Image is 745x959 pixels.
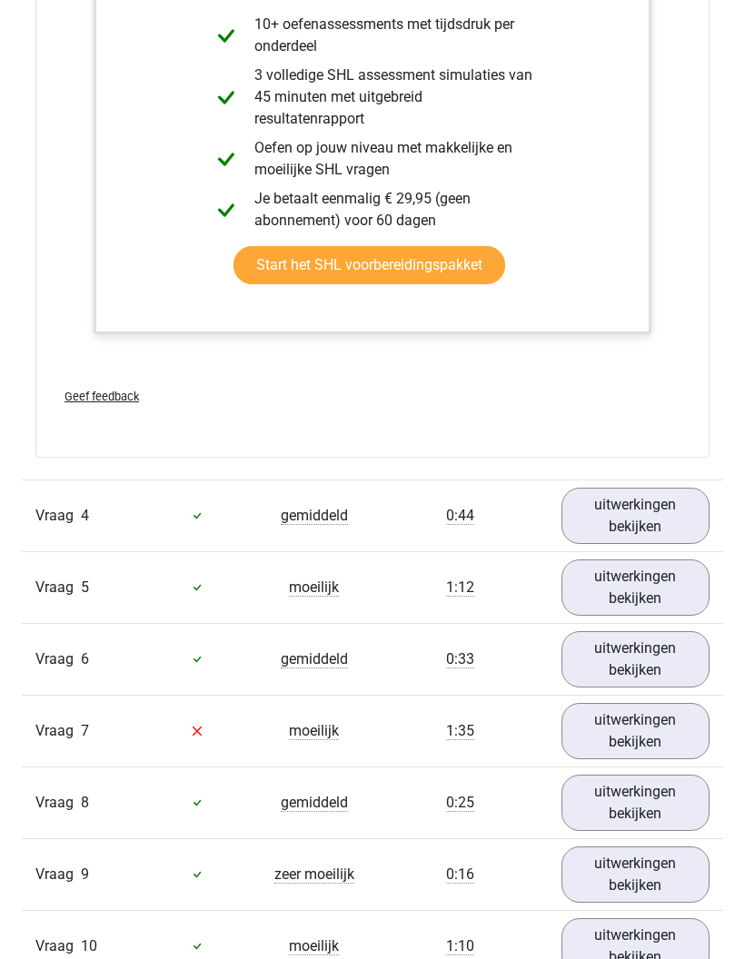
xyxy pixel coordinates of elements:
[446,507,474,525] span: 0:44
[81,794,89,811] span: 8
[35,577,81,598] span: Vraag
[233,246,505,284] a: Start het SHL voorbereidingspakket
[446,794,474,812] span: 0:25
[561,559,710,616] a: uitwerkingen bekijken
[561,775,710,831] a: uitwerkingen bekijken
[81,722,89,739] span: 7
[35,935,81,957] span: Vraag
[65,390,139,403] span: Geef feedback
[81,937,97,954] span: 10
[81,650,89,667] span: 6
[289,937,339,955] span: moeilijk
[281,650,348,668] span: gemiddeld
[289,722,339,740] span: moeilijk
[446,578,474,597] span: 1:12
[561,488,710,544] a: uitwerkingen bekijken
[35,720,81,742] span: Vraag
[281,507,348,525] span: gemiddeld
[446,722,474,740] span: 1:35
[35,648,81,670] span: Vraag
[561,631,710,687] a: uitwerkingen bekijken
[35,792,81,814] span: Vraag
[81,507,89,524] span: 4
[446,650,474,668] span: 0:33
[81,578,89,596] span: 5
[446,865,474,884] span: 0:16
[281,794,348,812] span: gemiddeld
[561,846,710,903] a: uitwerkingen bekijken
[561,703,710,759] a: uitwerkingen bekijken
[446,937,474,955] span: 1:10
[81,865,89,883] span: 9
[35,864,81,885] span: Vraag
[274,865,354,884] span: zeer moeilijk
[35,505,81,527] span: Vraag
[289,578,339,597] span: moeilijk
